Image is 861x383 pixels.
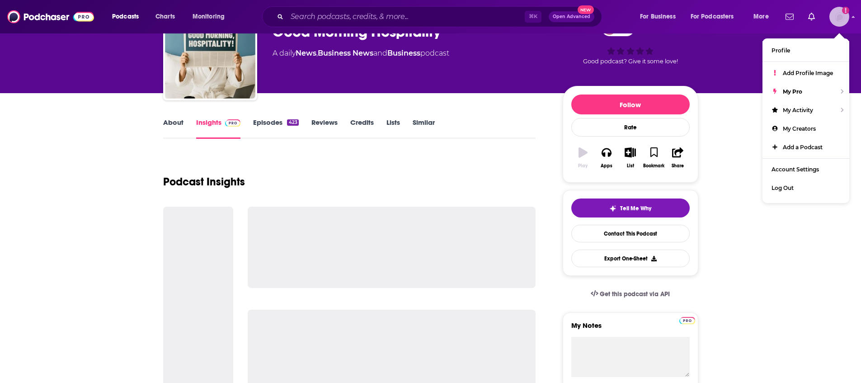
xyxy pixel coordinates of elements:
[829,7,849,27] button: Show profile menu
[563,14,698,71] div: 43Good podcast? Give it some love!
[549,11,594,22] button: Open AdvancedNew
[578,5,594,14] span: New
[762,41,849,60] a: Profile
[386,118,400,139] a: Lists
[583,58,678,65] span: Good podcast? Give it some love!
[287,9,525,24] input: Search podcasts, credits, & more...
[578,163,588,169] div: Play
[193,10,225,23] span: Monitoring
[350,118,374,139] a: Credits
[225,119,241,127] img: Podchaser Pro
[571,95,690,114] button: Follow
[805,9,819,24] a: Show notifications dropdown
[783,88,802,95] span: My Pro
[747,9,780,24] button: open menu
[772,47,790,54] span: Profile
[271,6,611,27] div: Search podcasts, credits, & more...
[253,118,298,139] a: Episodes423
[762,64,849,82] a: Add Profile Image
[316,49,318,57] span: ,
[413,118,435,139] a: Similar
[620,205,651,212] span: Tell Me Why
[273,48,449,59] div: A daily podcast
[634,9,687,24] button: open menu
[601,163,612,169] div: Apps
[783,107,813,113] span: My Activity
[772,184,794,191] span: Log Out
[762,119,849,138] a: My Creators
[571,142,595,174] button: Play
[600,290,670,298] span: Get this podcast via API
[150,9,180,24] a: Charts
[772,166,819,173] span: Account Settings
[571,225,690,242] a: Contact This Podcast
[571,250,690,267] button: Export One-Sheet
[571,199,690,218] button: tell me why sparkleTell Me Why
[525,11,541,23] span: ⌘ K
[640,10,676,23] span: For Business
[311,118,338,139] a: Reviews
[595,142,618,174] button: Apps
[643,163,664,169] div: Bookmark
[186,9,236,24] button: open menu
[627,163,634,169] div: List
[783,144,823,151] span: Add a Podcast
[679,316,695,324] a: Pro website
[373,49,387,57] span: and
[691,10,734,23] span: For Podcasters
[571,321,690,337] label: My Notes
[762,160,849,179] a: Account Settings
[762,38,849,203] ul: Show profile menu
[7,8,94,25] img: Podchaser - Follow, Share and Rate Podcasts
[296,49,316,57] a: News
[387,49,420,57] a: Business
[672,163,684,169] div: Share
[318,49,373,57] a: Business News
[112,10,139,23] span: Podcasts
[829,7,849,27] img: User Profile
[165,8,255,99] img: Good Morning Hospitality
[155,10,175,23] span: Charts
[782,9,797,24] a: Show notifications dropdown
[666,142,689,174] button: Share
[685,9,747,24] button: open menu
[196,118,241,139] a: InsightsPodchaser Pro
[783,70,833,76] span: Add Profile Image
[163,175,245,189] h1: Podcast Insights
[287,119,298,126] div: 423
[762,138,849,156] a: Add a Podcast
[583,283,678,305] a: Get this podcast via API
[106,9,151,24] button: open menu
[553,14,590,19] span: Open Advanced
[829,7,849,27] span: Logged in as helenma123
[679,317,695,324] img: Podchaser Pro
[571,118,690,137] div: Rate
[642,142,666,174] button: Bookmark
[753,10,769,23] span: More
[783,125,816,132] span: My Creators
[842,7,849,14] svg: Add a profile image
[609,205,616,212] img: tell me why sparkle
[618,142,642,174] button: List
[163,118,183,139] a: About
